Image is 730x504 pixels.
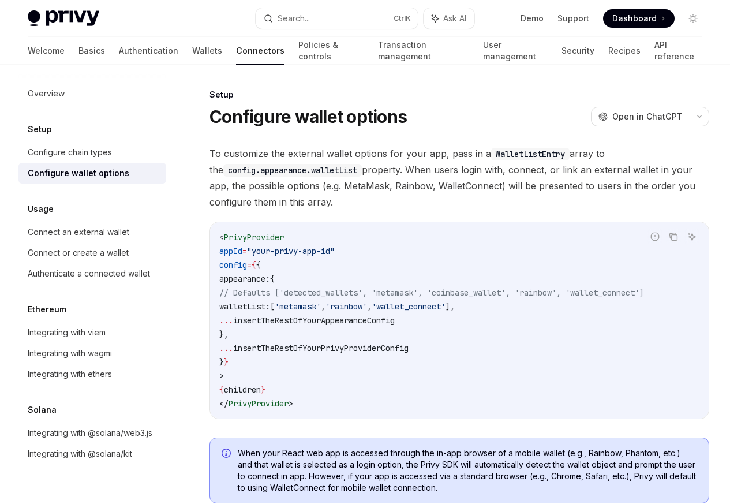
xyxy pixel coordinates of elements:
h5: Solana [28,403,57,417]
span: > [219,371,224,381]
svg: Info [222,449,233,460]
a: Welcome [28,37,65,65]
img: light logo [28,10,99,27]
button: Open in ChatGPT [591,107,690,126]
a: Dashboard [603,9,675,28]
span: , [367,301,372,312]
a: Demo [521,13,544,24]
span: } [219,357,224,367]
div: Connect an external wallet [28,225,129,239]
span: , [321,301,325,312]
span: > [289,398,293,409]
span: PrivyProvider [224,232,284,242]
span: { [270,274,275,284]
button: Copy the contents from the code block [666,229,681,244]
a: User management [483,37,548,65]
span: < [219,232,224,242]
code: config.appearance.walletList [223,164,362,177]
button: Ask AI [684,229,699,244]
span: { [256,260,261,270]
span: When your React web app is accessed through the in-app browser of a mobile wallet (e.g., Rainbow,... [238,447,697,494]
a: Connect or create a wallet [18,242,166,263]
a: Recipes [608,37,641,65]
span: walletList: [219,301,270,312]
span: 'metamask' [275,301,321,312]
span: 'rainbow' [325,301,367,312]
span: PrivyProvider [229,398,289,409]
div: Integrating with ethers [28,367,112,381]
span: = [247,260,252,270]
a: Authenticate a connected wallet [18,263,166,284]
span: To customize the external wallet options for your app, pass in a array to the property. When user... [209,145,709,210]
div: Configure chain types [28,145,112,159]
span: Ctrl K [394,14,411,23]
a: Configure chain types [18,142,166,163]
a: Integrating with viem [18,322,166,343]
span: Dashboard [612,13,657,24]
span: insertTheRestOfYourPrivyProviderConfig [233,343,409,353]
a: Integrating with @solana/web3.js [18,423,166,443]
span: children [224,384,261,395]
div: Integrating with @solana/web3.js [28,426,152,440]
span: ... [219,315,233,326]
span: // Defaults ['detected_wallets', 'metamask', 'coinbase_wallet', 'rainbow', 'wallet_connect'] [219,288,644,298]
span: ], [446,301,455,312]
a: Connectors [236,37,284,65]
span: "your-privy-app-id" [247,246,335,256]
span: [ [270,301,275,312]
span: ... [219,343,233,353]
h5: Ethereum [28,303,66,316]
div: Setup [209,89,709,100]
span: Open in ChatGPT [612,111,683,122]
span: </ [219,398,229,409]
span: 'wallet_connect' [372,301,446,312]
span: { [219,384,224,395]
a: Security [561,37,594,65]
a: Basics [78,37,105,65]
a: Integrating with @solana/kit [18,443,166,464]
h5: Setup [28,122,52,136]
span: insertTheRestOfYourAppearanceConfig [233,315,395,326]
span: config [219,260,247,270]
button: Ask AI [424,8,474,29]
div: Integrating with @solana/kit [28,447,132,461]
span: = [242,246,247,256]
div: Authenticate a connected wallet [28,267,150,281]
a: API reference [654,37,702,65]
span: appearance: [219,274,270,284]
a: Policies & controls [298,37,364,65]
button: Toggle dark mode [684,9,702,28]
button: Report incorrect code [647,229,662,244]
span: }, [219,329,229,339]
a: Connect an external wallet [18,222,166,242]
span: appId [219,246,242,256]
a: Support [557,13,589,24]
div: Connect or create a wallet [28,246,129,260]
a: Authentication [119,37,178,65]
span: } [261,384,265,395]
h1: Configure wallet options [209,106,407,127]
a: Wallets [192,37,222,65]
a: Integrating with ethers [18,364,166,384]
a: Overview [18,83,166,104]
span: Ask AI [443,13,466,24]
div: Integrating with wagmi [28,346,112,360]
div: Search... [278,12,310,25]
button: Search...CtrlK [256,8,418,29]
a: Integrating with wagmi [18,343,166,364]
a: Configure wallet options [18,163,166,184]
div: Configure wallet options [28,166,129,180]
div: Integrating with viem [28,326,106,339]
a: Transaction management [378,37,469,65]
span: } [224,357,229,367]
h5: Usage [28,202,54,216]
code: WalletListEntry [491,148,570,160]
div: Overview [28,87,65,100]
span: { [252,260,256,270]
